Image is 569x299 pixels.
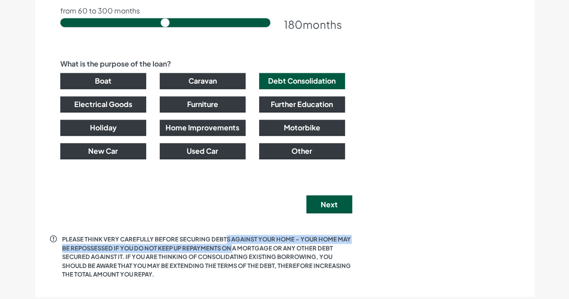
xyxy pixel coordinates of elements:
[60,96,146,112] button: Electrical Goods
[306,195,352,213] button: Next
[259,96,345,112] button: Further Education
[160,120,246,136] button: Home Improvements
[60,143,146,159] button: New Car
[160,73,246,89] button: Caravan
[60,7,345,14] p: from 60 to 300 months
[60,73,146,89] button: Boat
[284,16,345,32] div: months
[259,120,345,136] button: Motorbike
[160,143,246,159] button: Used Car
[259,143,345,159] button: Other
[62,235,352,279] p: PLEASE THINK VERY CAREFULLY BEFORE SECURING DEBTS AGAINST YOUR HOME – YOUR HOME MAY BE REPOSSESSE...
[160,96,246,112] button: Furniture
[259,73,345,89] button: Debt Consolidation
[60,120,146,136] button: Holiday
[284,18,303,31] span: 180
[60,58,171,69] label: What is the purpose of the loan?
